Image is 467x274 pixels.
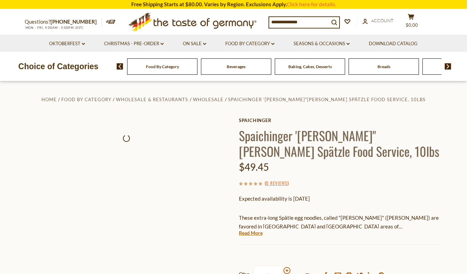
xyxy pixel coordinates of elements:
a: spaichinger [239,118,443,123]
a: Beverages [227,64,246,69]
p: Expected availability is [DATE] [239,194,443,203]
button: $0.00 [401,14,422,31]
span: ( ) [265,179,289,186]
a: Food By Category [146,64,179,69]
a: Seasons & Occasions [294,40,350,48]
h1: Spaichinger '[PERSON_NAME]"[PERSON_NAME] Spätzle Food Service, 10lbs [239,128,443,159]
a: Baking, Cakes, Desserts [288,64,332,69]
a: Wholesale & Restaurants [116,97,188,102]
p: Questions? [25,17,102,26]
a: Home [41,97,57,102]
a: Wholesale [193,97,224,102]
span: MON - FRI, 9:00AM - 5:00PM (EST) [25,26,84,30]
a: On Sale [183,40,206,48]
img: next arrow [445,63,451,70]
span: $49.45 [239,161,269,173]
a: Click here for details. [287,1,336,7]
a: Christmas - PRE-ORDER [104,40,164,48]
a: Breads [378,64,390,69]
a: Download Catalog [369,40,418,48]
img: previous arrow [117,63,123,70]
a: 0 Reviews [266,179,287,187]
a: Food By Category [225,40,274,48]
p: These extra-long Spätle egg noodles, called "[PERSON_NAME]" ([PERSON_NAME]) are favored in [GEOGR... [239,213,443,231]
a: Oktoberfest [49,40,85,48]
a: Food By Category [61,97,111,102]
span: $0.00 [406,22,418,28]
span: Account [371,18,394,23]
a: Account [363,17,394,25]
a: [PHONE_NUMBER] [50,18,97,25]
a: Read More [239,229,263,236]
a: Spaichinger '[PERSON_NAME]"[PERSON_NAME] Spätzle Food Service, 10lbs [228,97,426,102]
